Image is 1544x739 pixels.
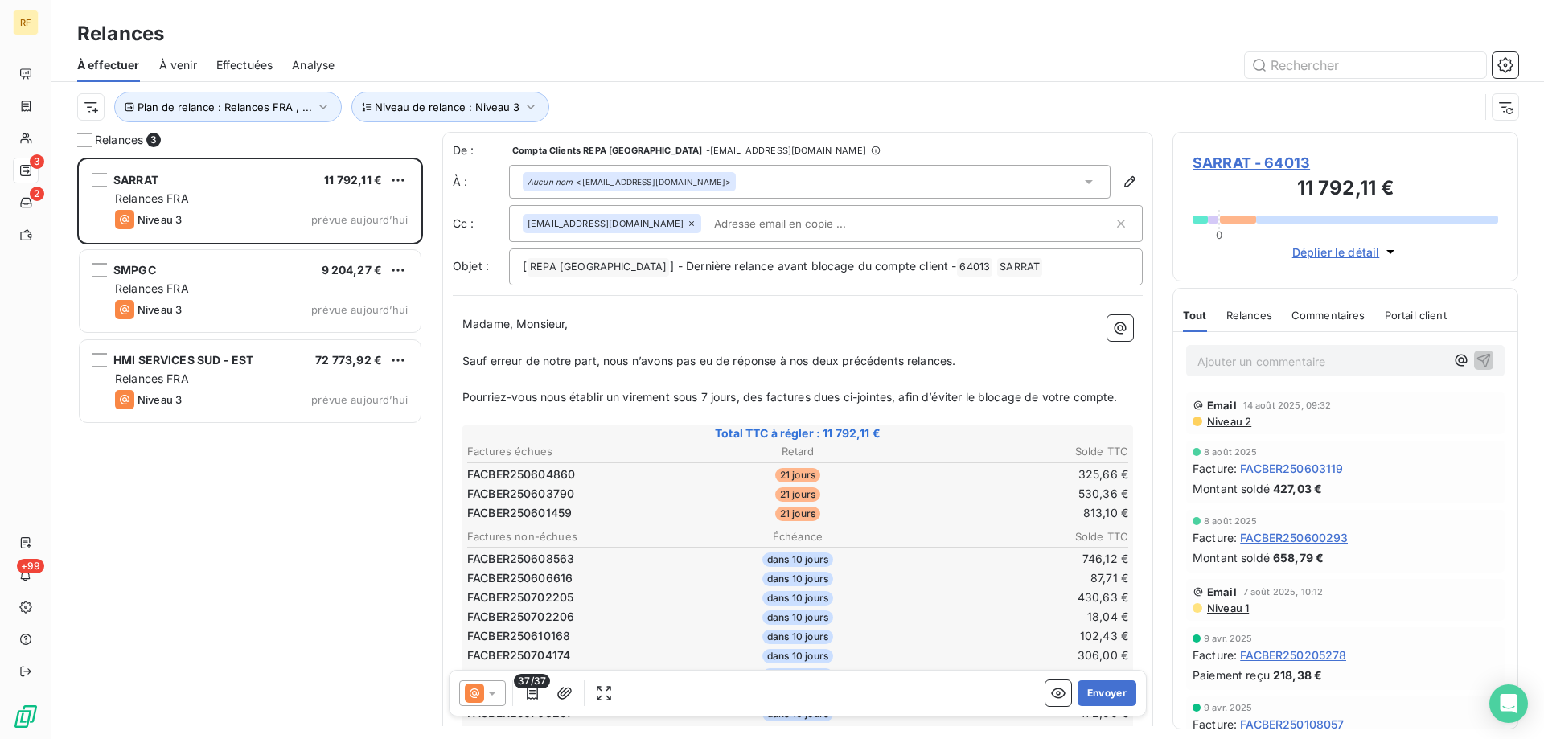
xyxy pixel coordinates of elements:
[138,393,182,406] span: Niveau 3
[1204,703,1253,712] span: 9 avr. 2025
[528,258,669,277] span: REPA [GEOGRAPHIC_DATA]
[375,101,519,113] span: Niveau de relance : Niveau 3
[322,263,383,277] span: 9 204,27 €
[30,187,44,201] span: 2
[13,10,39,35] div: RF
[1193,549,1270,566] span: Montant soldé
[1193,529,1237,546] span: Facture :
[1193,716,1237,733] span: Facture :
[910,589,1129,606] td: 430,63 €
[910,627,1129,645] td: 102,43 €
[775,468,820,482] span: 21 jours
[1273,549,1324,566] span: 658,79 €
[462,317,569,330] span: Madame, Monsieur,
[528,176,573,187] em: Aucun nom
[910,443,1129,460] th: Solde TTC
[466,647,686,664] td: FACBER250704174
[115,372,189,385] span: Relances FRA
[1216,228,1222,241] span: 0
[775,507,820,521] span: 21 jours
[311,303,408,316] span: prévue aujourd’hui
[77,19,164,48] h3: Relances
[1193,152,1498,174] span: SARRAT - 64013
[466,569,686,587] td: FACBER250606616
[13,158,38,183] a: 3
[453,216,509,232] label: Cc :
[1204,634,1253,643] span: 9 avr. 2025
[762,552,833,567] span: dans 10 jours
[351,92,549,122] button: Niveau de relance : Niveau 3
[1078,680,1136,706] button: Envoyer
[910,550,1129,568] td: 746,12 €
[30,154,44,169] span: 3
[13,704,39,729] img: Logo LeanPay
[910,647,1129,664] td: 306,00 €
[910,528,1129,545] th: Solde TTC
[1193,460,1237,477] span: Facture :
[1193,647,1237,663] span: Facture :
[466,608,686,626] td: FACBER250702206
[1204,447,1258,457] span: 8 août 2025
[957,258,992,277] span: 64013
[17,559,44,573] span: +99
[910,504,1129,522] td: 813,10 €
[1193,667,1270,684] span: Paiement reçu
[708,211,893,236] input: Adresse email en copie ...
[113,353,253,367] span: HMI SERVICES SUD - EST
[453,142,509,158] span: De :
[467,505,572,521] span: FACBER250601459
[1273,667,1322,684] span: 218,38 €
[1207,399,1237,412] span: Email
[466,528,686,545] th: Factures non-échues
[1207,585,1237,598] span: Email
[1245,52,1486,78] input: Rechercher
[1240,647,1346,663] span: FACBER250205278
[762,668,833,683] span: dans 10 jours
[292,57,335,73] span: Analyse
[528,176,731,187] div: <[EMAIL_ADDRESS][DOMAIN_NAME]>
[910,485,1129,503] td: 530,36 €
[466,627,686,645] td: FACBER250610168
[95,132,143,148] span: Relances
[1226,309,1272,322] span: Relances
[311,213,408,226] span: prévue aujourd’hui
[113,173,158,187] span: SARRAT
[688,528,907,545] th: Échéance
[762,649,833,663] span: dans 10 jours
[453,174,509,190] label: À :
[146,133,161,147] span: 3
[466,550,686,568] td: FACBER250608563
[706,146,866,155] span: - [EMAIL_ADDRESS][DOMAIN_NAME]
[466,443,686,460] th: Factures échues
[910,466,1129,483] td: 325,66 €
[114,92,342,122] button: Plan de relance : Relances FRA , ...
[1273,480,1322,497] span: 427,03 €
[997,258,1042,277] span: SARRAT
[1240,716,1344,733] span: FACBER250108057
[1243,587,1324,597] span: 7 août 2025, 10:12
[512,146,703,155] span: Compta Clients REPA [GEOGRAPHIC_DATA]
[1489,684,1528,723] div: Open Intercom Messenger
[1183,309,1207,322] span: Tout
[462,354,955,367] span: Sauf erreur de notre part, nous n’avons pas eu de réponse à nos deux précédents relances.
[113,263,156,277] span: SMPGC
[138,213,182,226] span: Niveau 3
[1291,309,1365,322] span: Commentaires
[138,303,182,316] span: Niveau 3
[762,572,833,586] span: dans 10 jours
[467,486,574,502] span: FACBER250603790
[910,569,1129,587] td: 87,71 €
[523,259,527,273] span: [
[466,666,686,684] td: FACBER250608562
[1193,480,1270,497] span: Montant soldé
[315,353,382,367] span: 72 773,92 €
[1205,601,1249,614] span: Niveau 1
[762,630,833,644] span: dans 10 jours
[159,57,197,73] span: À venir
[762,610,833,625] span: dans 10 jours
[13,190,38,216] a: 2
[465,425,1131,441] span: Total TTC à régler : 11 792,11 €
[775,487,820,502] span: 21 jours
[1287,243,1404,261] button: Déplier le détail
[1292,244,1380,261] span: Déplier le détail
